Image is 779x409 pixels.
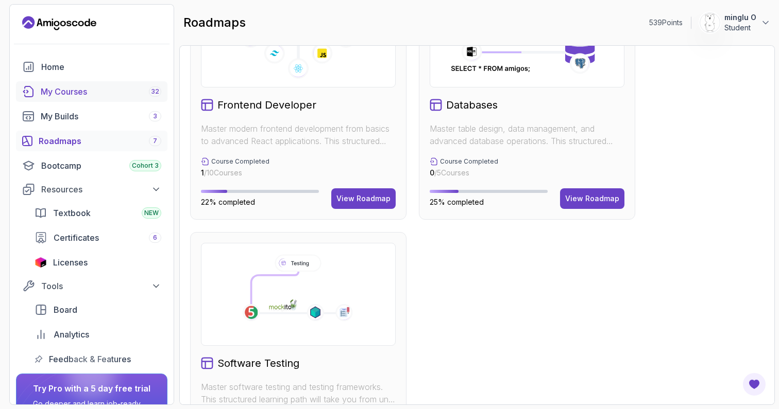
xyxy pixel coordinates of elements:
span: NEW [144,209,159,217]
span: 3 [153,112,157,120]
span: 6 [153,234,157,242]
h2: roadmaps [183,14,246,31]
h2: Software Testing [217,356,299,370]
span: Feedback & Features [49,353,131,365]
div: View Roadmap [336,193,391,204]
h2: Databases [446,98,498,112]
p: Student [724,23,756,33]
span: Analytics [54,328,89,341]
button: View Roadmap [560,188,624,209]
p: Course Completed [211,157,269,166]
span: 7 [153,137,157,145]
button: Tools [16,277,167,295]
a: builds [16,106,167,127]
span: 25% completed [430,198,484,206]
a: bootcamp [16,155,167,176]
span: Textbook [53,207,91,219]
span: 32 [151,87,159,96]
div: View Roadmap [565,193,619,204]
button: user profile imageminglu OStudent [700,12,771,33]
a: home [16,57,167,77]
p: minglu O [724,12,756,23]
div: Home [41,61,161,73]
button: Resources [16,180,167,199]
p: Master software testing and testing frameworks. This structured learning path will take you from ... [201,381,396,405]
div: Tools [41,280,161,292]
a: roadmaps [16,131,167,151]
p: Course Completed [440,157,498,166]
h2: Frontend Developer [217,98,316,112]
p: Master modern frontend development from basics to advanced React applications. This structured le... [201,122,396,147]
a: board [28,299,167,320]
a: Landing page [22,15,96,31]
span: 22% completed [201,198,255,206]
img: jetbrains icon [35,257,47,268]
p: Master table design, data management, and advanced database operations. This structured learning ... [430,122,624,147]
div: Resources [41,183,161,195]
span: Board [54,304,77,316]
a: analytics [28,324,167,345]
span: Licenses [53,256,88,269]
div: My Courses [41,85,161,98]
a: licenses [28,252,167,273]
p: 539 Points [649,17,683,28]
span: 1 [201,168,204,177]
div: Roadmaps [39,135,161,147]
div: My Builds [41,110,161,122]
img: user profile image [700,13,720,32]
p: / 5 Courses [430,168,498,178]
button: View Roadmap [331,188,396,209]
a: certificates [28,227,167,248]
span: Cohort 3 [132,162,159,170]
a: feedback [28,349,167,369]
button: Open Feedback Button [742,372,767,397]
p: / 10 Courses [201,168,269,178]
a: courses [16,81,167,102]
span: Certificates [54,232,99,244]
div: Bootcamp [41,159,161,172]
a: textbook [28,203,167,223]
span: 0 [430,168,434,177]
